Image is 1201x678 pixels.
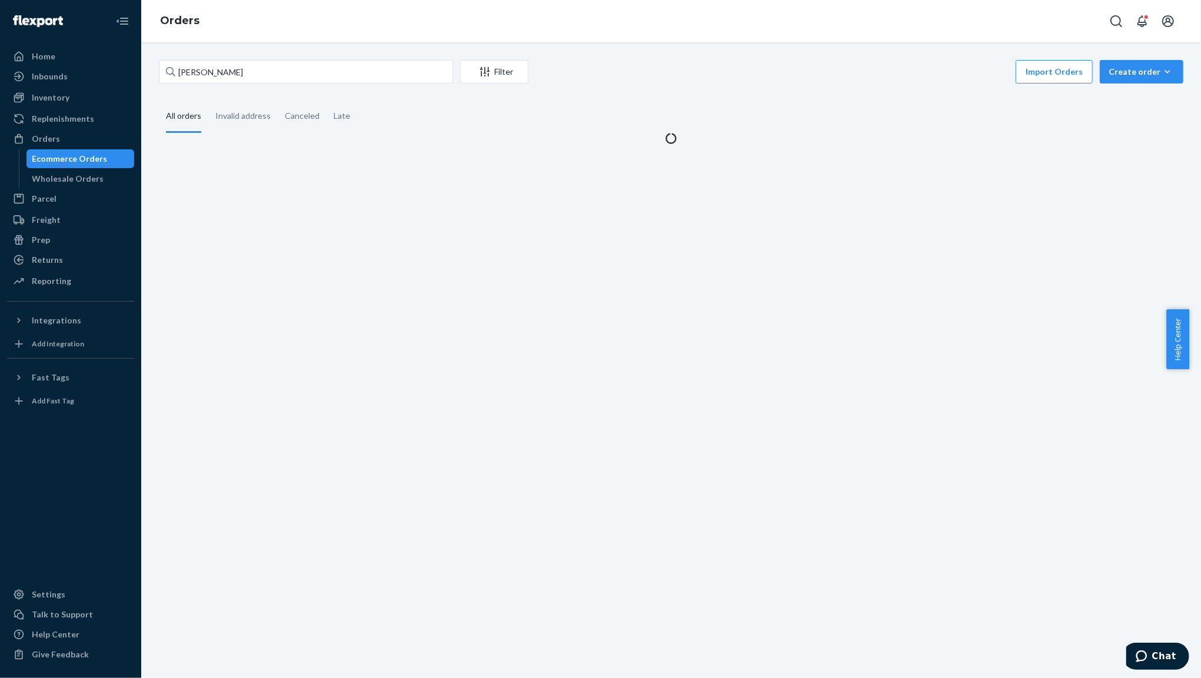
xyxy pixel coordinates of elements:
[7,335,134,353] a: Add Integration
[1156,9,1180,33] button: Open account menu
[1104,9,1128,33] button: Open Search Box
[32,396,74,406] div: Add Fast Tag
[32,113,94,125] div: Replenishments
[26,149,135,168] a: Ecommerce Orders
[32,254,63,266] div: Returns
[1130,9,1154,33] button: Open notifications
[7,189,134,208] a: Parcel
[1166,309,1189,369] button: Help Center
[215,101,271,131] div: Invalid address
[7,129,134,148] a: Orders
[32,92,69,103] div: Inventory
[1126,643,1189,672] iframe: Opens a widget where you can chat to one of our agents
[7,231,134,249] a: Prep
[7,251,134,269] a: Returns
[32,339,84,349] div: Add Integration
[32,609,93,620] div: Talk to Support
[32,193,56,205] div: Parcel
[26,169,135,188] a: Wholesale Orders
[285,101,320,131] div: Canceled
[32,589,65,600] div: Settings
[111,9,134,33] button: Close Navigation
[7,109,134,128] a: Replenishments
[7,311,134,330] button: Integrations
[166,101,201,133] div: All orders
[32,649,89,660] div: Give Feedback
[32,153,108,165] div: Ecommerce Orders
[7,392,134,410] a: Add Fast Tag
[7,88,134,107] a: Inventory
[334,101,350,131] div: Late
[7,368,134,387] button: Fast Tags
[160,14,199,27] a: Orders
[159,60,453,84] input: Search orders
[32,51,55,62] div: Home
[7,605,134,624] button: Talk to Support
[1016,60,1093,84] button: Import Orders
[7,47,134,66] a: Home
[1100,60,1183,84] button: Create order
[7,211,134,229] a: Freight
[13,15,63,27] img: Flexport logo
[32,173,104,185] div: Wholesale Orders
[7,645,134,664] button: Give Feedback
[151,4,209,38] ol: breadcrumbs
[32,214,61,226] div: Freight
[7,67,134,86] a: Inbounds
[1109,66,1175,78] div: Create order
[32,234,50,246] div: Prep
[461,66,528,78] div: Filter
[7,272,134,290] a: Reporting
[32,315,81,326] div: Integrations
[460,60,528,84] button: Filter
[7,625,134,644] a: Help Center
[32,629,79,640] div: Help Center
[32,275,71,287] div: Reporting
[32,133,60,145] div: Orders
[7,585,134,604] a: Settings
[32,372,69,383] div: Fast Tags
[32,71,68,82] div: Inbounds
